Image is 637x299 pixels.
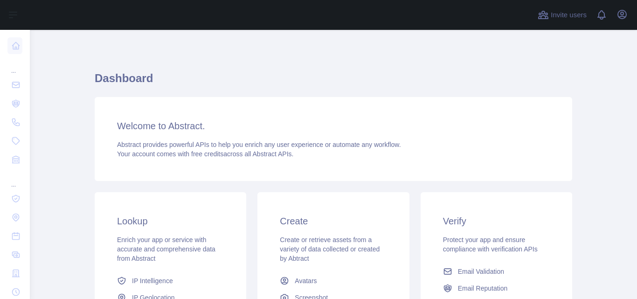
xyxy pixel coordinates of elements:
[7,56,22,75] div: ...
[280,215,387,228] h3: Create
[551,10,587,21] span: Invite users
[458,267,504,276] span: Email Validation
[276,272,390,289] a: Avatars
[117,141,401,148] span: Abstract provides powerful APIs to help you enrich any user experience or automate any workflow.
[7,170,22,188] div: ...
[132,276,173,285] span: IP Intelligence
[117,150,293,158] span: Your account comes with across all Abstract APIs.
[191,150,223,158] span: free credits
[439,280,554,297] a: Email Reputation
[458,284,508,293] span: Email Reputation
[295,276,317,285] span: Avatars
[113,272,228,289] a: IP Intelligence
[95,71,572,93] h1: Dashboard
[280,236,380,262] span: Create or retrieve assets from a variety of data collected or created by Abtract
[117,215,224,228] h3: Lookup
[439,263,554,280] a: Email Validation
[443,215,550,228] h3: Verify
[117,119,550,132] h3: Welcome to Abstract.
[443,236,538,253] span: Protect your app and ensure compliance with verification APIs
[536,7,589,22] button: Invite users
[117,236,215,262] span: Enrich your app or service with accurate and comprehensive data from Abstract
